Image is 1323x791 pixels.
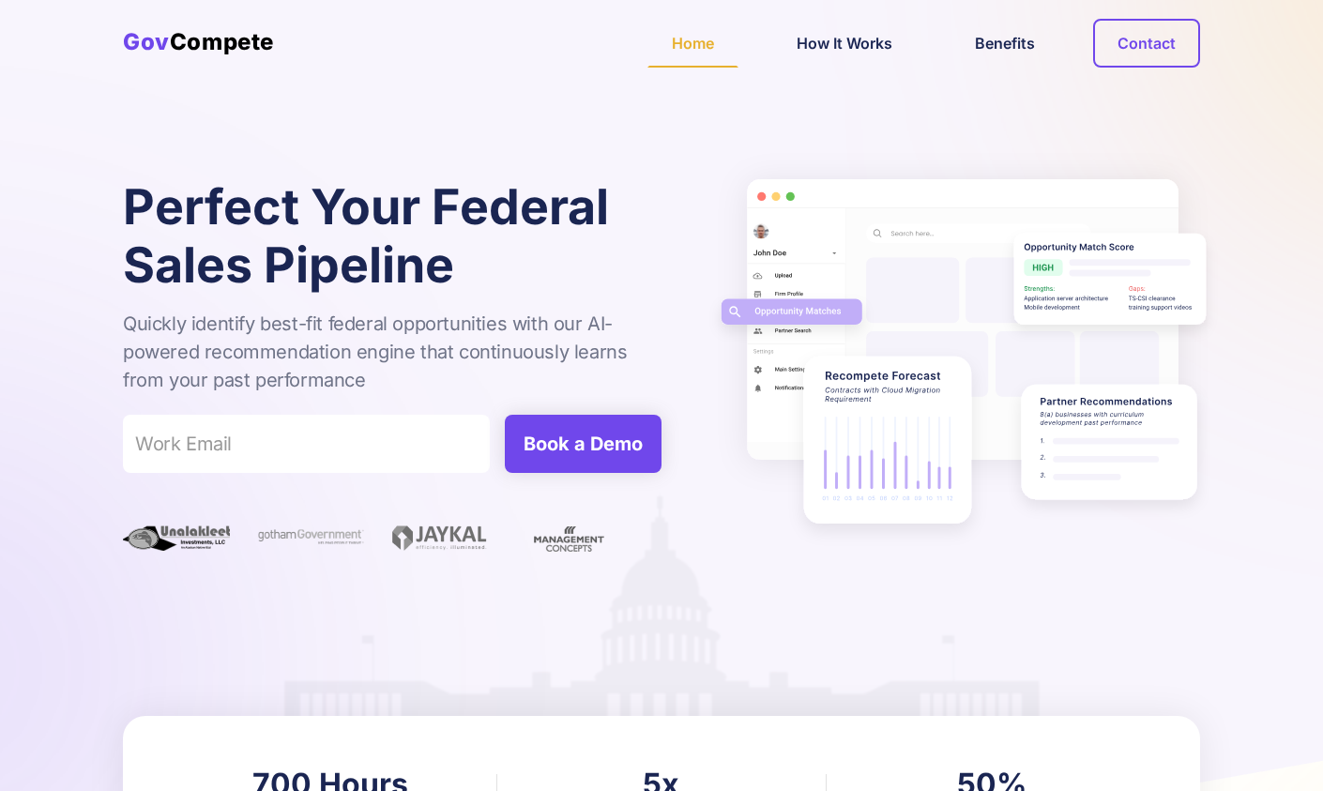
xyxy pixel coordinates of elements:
a: Benefits [950,19,1059,68]
img: Jaykal company logo [392,525,487,551]
img: Some info about GovCompete company [708,150,1219,547]
a: How It Works [772,19,917,68]
a: Home [647,19,738,68]
h1: Perfect Your Federal Sales Pipeline [123,178,661,296]
span: Gov [123,28,170,55]
input: Work Email [123,415,490,473]
img: management company logo [527,523,611,555]
div: Compete [123,28,274,55]
form: Email Form [123,415,661,473]
p: Quickly identify best-fit federal opportunities with our AI-powered recommendation engine that co... [123,310,661,394]
a: home [123,19,274,65]
a: Contact [1093,19,1200,68]
img: Unalakeet Company Logo [123,525,230,551]
img: Gotham Government Company Logo [258,529,365,544]
input: Book a Demo [505,415,661,473]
